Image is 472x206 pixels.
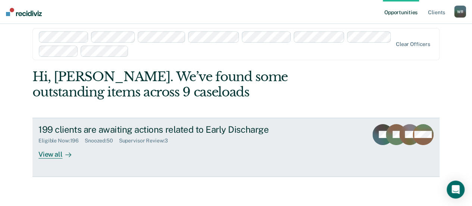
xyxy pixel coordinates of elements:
div: 199 clients are awaiting actions related to Early Discharge [38,124,300,135]
div: Clear officers [396,41,430,47]
div: Hi, [PERSON_NAME]. We’ve found some outstanding items across 9 caseloads [32,69,358,100]
div: W R [454,6,466,18]
div: Eligible Now : 196 [38,138,85,144]
div: Supervisor Review : 3 [119,138,174,144]
button: WR [454,6,466,18]
a: 199 clients are awaiting actions related to Early DischargeEligible Now:196Snoozed:50Supervisor R... [32,118,440,177]
img: Recidiviz [6,8,42,16]
div: Open Intercom Messenger [447,181,465,199]
div: View all [38,144,80,159]
div: Snoozed : 50 [85,138,119,144]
